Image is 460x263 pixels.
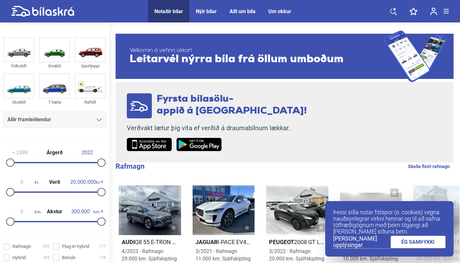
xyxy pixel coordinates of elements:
a: Allt um bíla [230,8,256,14]
a: Skoða fleiri rafmagn [408,162,450,171]
b: Jaguar [195,239,218,245]
h2: 2008 GT LINE [266,238,328,246]
span: 392 [43,243,49,250]
span: Akstur [45,209,64,214]
div: Rafbíll [75,98,106,106]
a: Velkomin á vefinn okkar!Leitarvél nýrra bíla frá öllum umboðum [116,30,454,82]
span: 3/2021 · Rafmagn 11.000 km. Sjálfskipting [195,248,251,262]
div: Smábíl [39,62,70,70]
a: Um okkur [268,8,291,14]
span: Velkomin á vefinn okkar! [130,47,383,54]
h2: I-PACE EV400 S [193,238,255,246]
a: Notaðir bílar [154,8,183,14]
div: Skutbíll [4,98,34,106]
b: Audi [122,239,135,245]
a: [PERSON_NAME] upplýsingar [333,235,391,249]
span: 178 [99,254,106,261]
span: 4/2023 · Rafmagn 29.000 km. Sjálfskipting [122,248,177,262]
span: 183 [43,254,49,261]
span: Leitarvél nýrra bíla frá öllum umboðum [130,54,383,65]
span: Fyrsta bílasölu- appið á [GEOGRAPHIC_DATA]! [157,94,307,116]
span: Plug-in hybrid [62,243,89,250]
a: ÉG SAMÞYKKI [391,236,446,248]
span: Allir framleiðendur [7,115,51,124]
p: Verðvakt lætur þig vita ef verðið á draumabílnum lækkar. [127,124,307,132]
div: Fólksbíll [4,62,34,70]
span: km. [68,209,100,215]
span: km. [9,209,41,215]
b: Peugeot [269,239,294,245]
div: Sportjeppi [75,62,106,70]
span: 177 [99,243,106,250]
h2: Q8 55 E-TRON QUATTRO [119,238,181,246]
a: Nýir bílar [196,8,217,14]
span: kr. [70,179,100,185]
span: Árgerð [45,150,64,155]
div: 7 Sæta [39,98,70,106]
span: 3/2022 · Rafmagn 20.000 km. Sjálfskipting [269,248,324,262]
span: Hybrid [13,254,26,261]
img: user-login.svg [430,7,437,15]
p: Þessi síða notar fótspor (e. cookies) vegna nauðsynlegrar virkni hennar og til að safna tölfræðig... [333,209,446,235]
span: Rafmagn [13,243,31,250]
b: Rafmagn [116,162,144,170]
span: kr. [9,179,39,185]
span: Bensín [62,254,75,261]
span: Verð [48,180,62,185]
